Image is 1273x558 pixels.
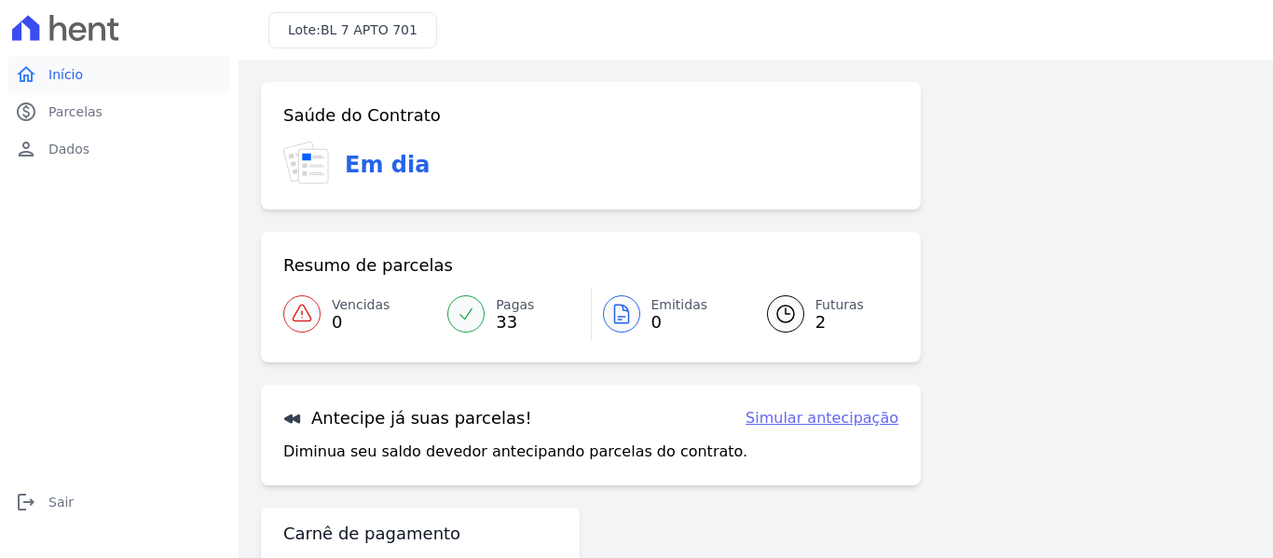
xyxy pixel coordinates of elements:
span: 0 [651,315,708,330]
span: Parcelas [48,102,103,121]
span: Dados [48,140,89,158]
a: Vencidas 0 [283,288,436,340]
p: Diminua seu saldo devedor antecipando parcelas do contrato. [283,441,747,463]
span: 33 [496,315,534,330]
a: Pagas 33 [436,288,590,340]
h3: Resumo de parcelas [283,254,453,277]
span: Pagas [496,295,534,315]
h3: Lote: [288,20,417,40]
i: home [15,63,37,86]
h3: Antecipe já suas parcelas! [283,407,532,429]
a: Simular antecipação [746,407,898,429]
span: 0 [332,315,390,330]
i: person [15,138,37,160]
h3: Saúde do Contrato [283,104,441,127]
span: Futuras [815,295,864,315]
span: Vencidas [332,295,390,315]
h3: Em dia [345,148,430,182]
span: BL 7 APTO 701 [321,22,417,37]
i: paid [15,101,37,123]
a: homeInício [7,56,231,93]
h3: Carnê de pagamento [283,523,460,545]
a: personDados [7,130,231,168]
i: logout [15,491,37,513]
a: logoutSair [7,483,231,521]
span: Sair [48,493,74,511]
span: 2 [815,315,864,330]
a: paidParcelas [7,93,231,130]
a: Futuras 2 [745,288,898,340]
span: Início [48,65,83,84]
a: Emitidas 0 [592,288,745,340]
span: Emitidas [651,295,708,315]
